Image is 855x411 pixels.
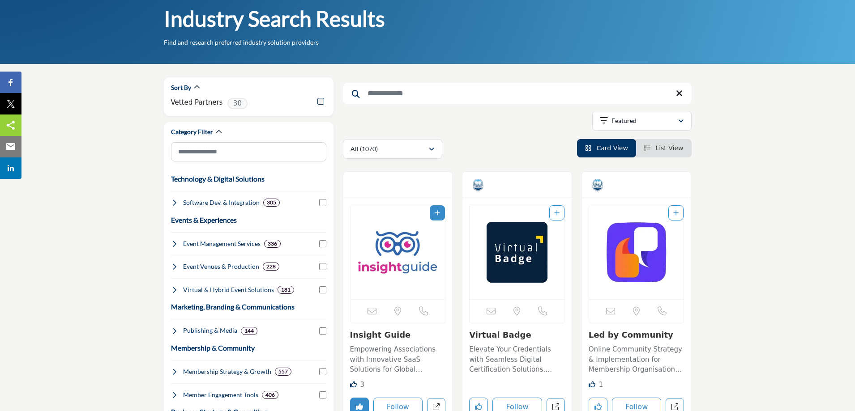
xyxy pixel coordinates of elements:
div: 557 Results For Membership Strategy & Growth [275,368,291,376]
input: Select Event Venues & Production checkbox [319,263,326,270]
input: Search Keyword [343,83,692,104]
span: List View [655,144,683,152]
span: 1 [599,381,603,389]
p: Elevate Your Credentials with Seamless Digital Certification Solutions. Operating within the asso... [469,344,565,375]
div: 336 Results For Event Management Services [264,240,281,248]
input: Select Event Management Services checkbox [319,240,326,247]
button: Featured [592,111,692,131]
a: Add To List [554,209,560,216]
a: Empowering Associations with Innovative SaaS Solutions for Global Connection and Revenue Growth. ... [350,342,446,375]
b: 181 [281,287,291,293]
button: Membership & Community [171,343,255,353]
img: Vetted Partners Badge Icon [591,178,604,192]
img: Led by Community [589,205,684,299]
b: 228 [266,263,276,270]
b: 144 [244,328,254,334]
p: Online Community Strategy & Implementation for Membership Organisations Led by Community is a spe... [589,344,684,375]
h4: Event Management Services : Planning, logistics, and event registration. [183,239,261,248]
a: Insight Guide [350,330,411,339]
a: View List [644,144,684,152]
div: 228 Results For Event Venues & Production [263,263,279,271]
label: Vetted Partners [171,97,223,108]
b: 305 [267,199,276,206]
h4: Membership Strategy & Growth : Consulting, recruitment, and non-dues revenue. [183,367,271,376]
input: Select Software Dev. & Integration checkbox [319,199,326,206]
p: Find and research preferred industry solution providers [164,38,319,47]
h3: Insight Guide [350,330,446,340]
img: Virtual Badge [470,205,564,299]
a: Open Listing in new tab [351,205,445,299]
a: Virtual Badge [469,330,531,339]
p: All (1070) [351,144,378,153]
h4: Event Venues & Production : Physical spaces and production services for live events. [183,262,259,271]
h3: Led by Community [589,330,684,340]
input: Search Category [171,142,326,161]
a: Elevate Your Credentials with Seamless Digital Certification Solutions. Operating within the asso... [469,342,565,375]
div: 144 Results For Publishing & Media [241,327,257,335]
input: Select Member Engagement Tools checkbox [319,391,326,398]
button: Technology & Digital Solutions [171,174,265,184]
h2: Sort By [171,83,191,92]
a: Add To List [435,209,440,216]
h1: Industry Search Results [164,5,385,33]
img: Insight Guide [351,205,445,299]
b: 406 [265,392,275,398]
a: Online Community Strategy & Implementation for Membership Organisations Led by Community is a spe... [589,342,684,375]
span: 3 [360,381,364,389]
a: Open Listing in new tab [589,205,684,299]
h4: Software Dev. & Integration : Custom software builds and system integrations. [183,198,260,207]
div: 305 Results For Software Dev. & Integration [263,199,280,207]
h4: Publishing & Media : Content creation, publishing, and advertising. [183,326,237,335]
button: All (1070) [343,139,442,159]
li: Card View [577,139,636,157]
b: 557 [278,369,288,375]
a: Add To List [673,209,679,216]
span: 30 [227,98,248,109]
button: Marketing, Branding & Communications [171,301,295,312]
h4: Member Engagement Tools : Technology and platforms to connect members. [183,390,258,399]
i: Likes [350,381,357,388]
h2: Category Filter [171,127,213,136]
a: Open Listing in new tab [470,205,564,299]
span: Card View [596,144,628,152]
button: Events & Experiences [171,215,237,225]
div: 181 Results For Virtual & Hybrid Event Solutions [278,286,294,294]
input: Select Membership Strategy & Growth checkbox [319,368,326,375]
p: Featured [611,116,637,125]
li: List View [636,139,692,157]
i: Like [589,381,595,388]
input: Select Virtual & Hybrid Event Solutions checkbox [319,286,326,293]
input: Select Publishing & Media checkbox [319,327,326,335]
b: 336 [268,241,277,247]
h4: Virtual & Hybrid Event Solutions : Digital tools and platforms for hybrid and virtual events. [183,285,274,294]
a: Led by Community [589,330,673,339]
p: Empowering Associations with Innovative SaaS Solutions for Global Connection and Revenue Growth. ... [350,344,446,375]
img: Vetted Partners Badge Icon [471,178,485,192]
h3: Virtual Badge [469,330,565,340]
input: Vetted Partners checkbox [317,98,324,105]
div: 406 Results For Member Engagement Tools [262,391,278,399]
a: View Card [585,144,628,152]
